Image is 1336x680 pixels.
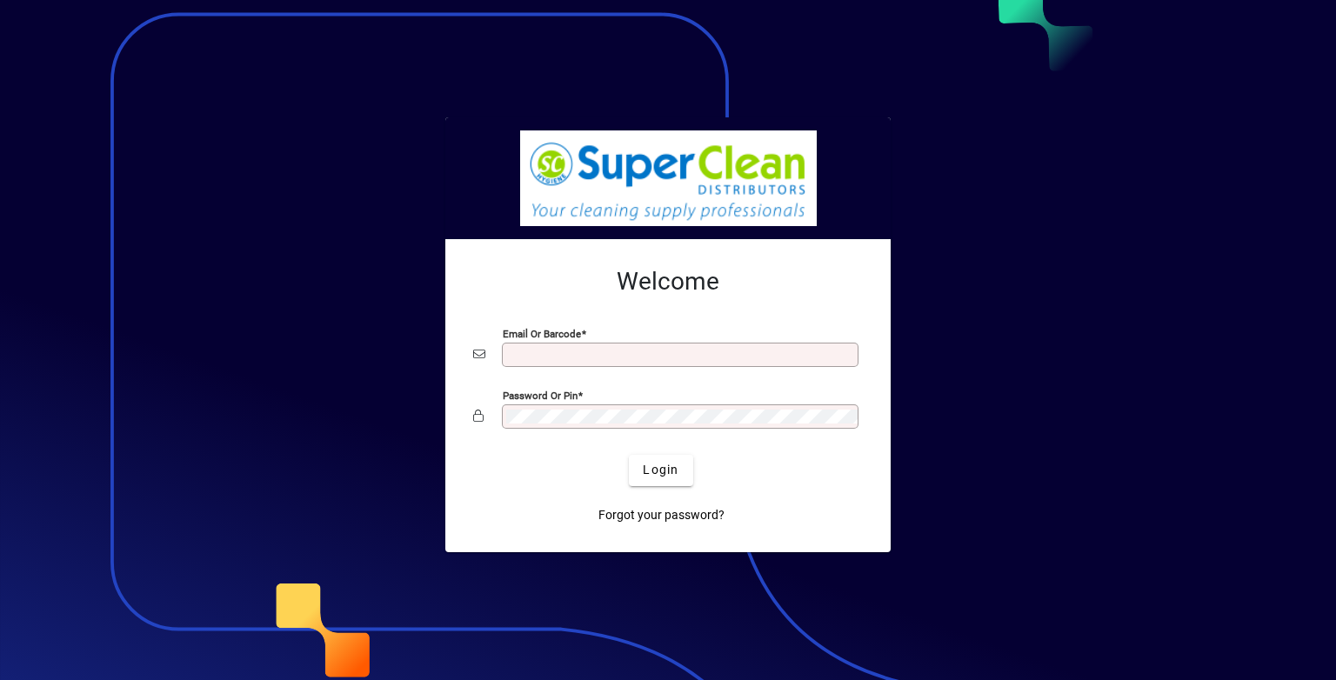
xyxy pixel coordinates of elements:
[629,455,692,486] button: Login
[503,327,581,339] mat-label: Email or Barcode
[643,461,678,479] span: Login
[473,267,863,297] h2: Welcome
[598,506,725,524] span: Forgot your password?
[591,500,731,531] a: Forgot your password?
[503,389,578,401] mat-label: Password or Pin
